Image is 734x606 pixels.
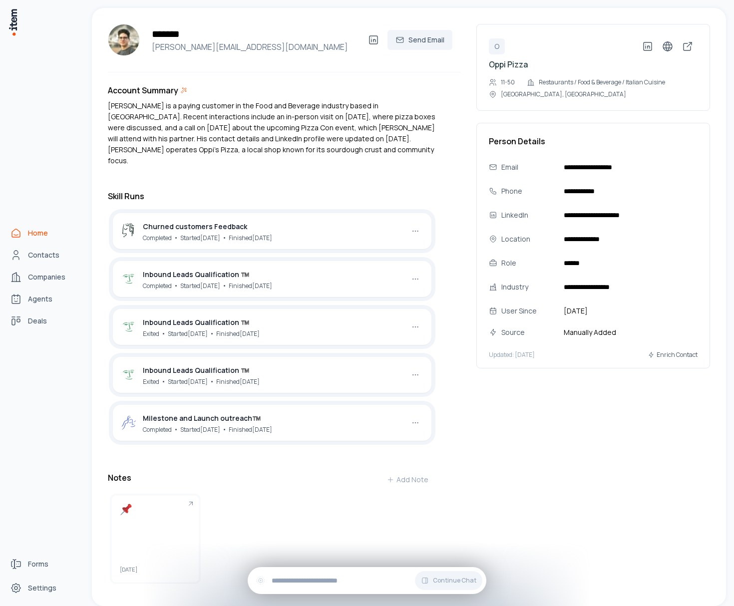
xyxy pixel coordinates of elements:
[108,190,436,202] h3: Skill Runs
[28,228,48,238] span: Home
[501,210,556,221] div: LinkedIn
[143,317,260,328] div: Inbound Leads Qualification ™️
[28,250,59,260] span: Contacts
[143,377,159,386] span: Exited
[174,424,178,434] span: •
[501,78,515,86] p: 11-50
[210,376,214,386] span: •
[143,269,272,280] div: Inbound Leads Qualification ™️
[8,8,18,36] img: Item Brain Logo
[143,413,272,424] div: Milestone and Launch outreach™️
[489,38,505,54] div: O
[387,30,452,50] button: Send Email
[433,577,476,585] span: Continue Chat
[560,303,698,319] button: [DATE]
[501,234,556,245] div: Location
[386,475,428,485] div: Add Note
[378,470,436,490] button: Add Note
[6,223,82,243] a: Home
[539,78,665,86] p: Restaurants / Food & Beverage / Italian Cuisine
[501,162,556,173] div: Email
[161,328,166,338] span: •
[148,41,364,53] h4: [PERSON_NAME][EMAIL_ADDRESS][DOMAIN_NAME]
[229,234,272,242] span: Finished [DATE]
[28,583,56,593] span: Settings
[108,472,131,484] h3: Notes
[108,100,436,166] div: [PERSON_NAME] is a paying customer in the Food and Beverage industry based in [GEOGRAPHIC_DATA]. ...
[121,367,137,383] img: inbound
[108,84,178,96] h3: Account Summary
[222,424,227,434] span: •
[501,258,556,269] div: Role
[168,329,208,338] span: Started [DATE]
[501,186,556,197] div: Phone
[143,365,260,376] div: Inbound Leads Qualification ™️
[222,233,227,242] span: •
[28,559,48,569] span: Forms
[216,329,260,338] span: Finished [DATE]
[6,289,82,309] a: Agents
[108,24,140,56] img: Leo Ong
[6,578,82,598] a: Settings
[248,567,486,594] div: Continue Chat
[143,234,172,242] span: Completed
[222,281,227,290] span: •
[28,294,52,304] span: Agents
[168,377,208,386] span: Started [DATE]
[489,351,535,359] p: Updated: [DATE]
[415,571,482,590] button: Continue Chat
[6,554,82,574] a: Forms
[121,415,137,431] img: outbound
[489,59,528,70] a: Oppi Pizza
[501,327,556,338] div: Source
[28,316,47,326] span: Deals
[174,281,178,290] span: •
[174,233,178,242] span: •
[180,234,220,242] span: Started [DATE]
[6,245,82,265] a: Contacts
[143,221,272,232] div: Churned customers Feedback
[121,319,137,335] img: inbound
[180,282,220,290] span: Started [DATE]
[501,282,556,293] div: Industry
[648,346,698,364] button: Enrich Contact
[161,376,166,386] span: •
[121,223,137,239] img: account_manager
[560,327,698,338] span: Manually Added
[143,425,172,434] span: Completed
[216,377,260,386] span: Finished [DATE]
[120,504,132,516] img: pushpin
[120,565,191,574] span: [DATE]
[489,135,698,147] h3: Person Details
[210,328,214,338] span: •
[501,305,556,316] div: User Since
[143,329,159,338] span: Exited
[6,267,82,287] a: Companies
[501,90,626,98] p: [GEOGRAPHIC_DATA], [GEOGRAPHIC_DATA]
[229,425,272,434] span: Finished [DATE]
[143,282,172,290] span: Completed
[229,282,272,290] span: Finished [DATE]
[121,271,137,287] img: inbound
[180,425,220,434] span: Started [DATE]
[28,272,65,282] span: Companies
[6,311,82,331] a: deals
